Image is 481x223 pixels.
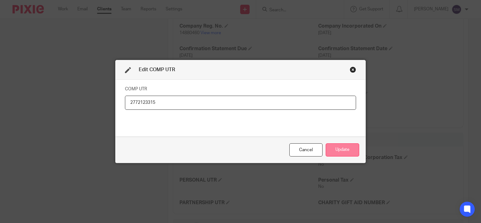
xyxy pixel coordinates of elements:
[350,66,356,73] div: Close this dialog window
[125,96,356,110] input: COMP UTR
[125,86,147,92] label: COMP UTR
[326,143,359,157] button: Update
[289,143,323,157] div: Close this dialog window
[139,67,175,72] span: Edit COMP UTR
